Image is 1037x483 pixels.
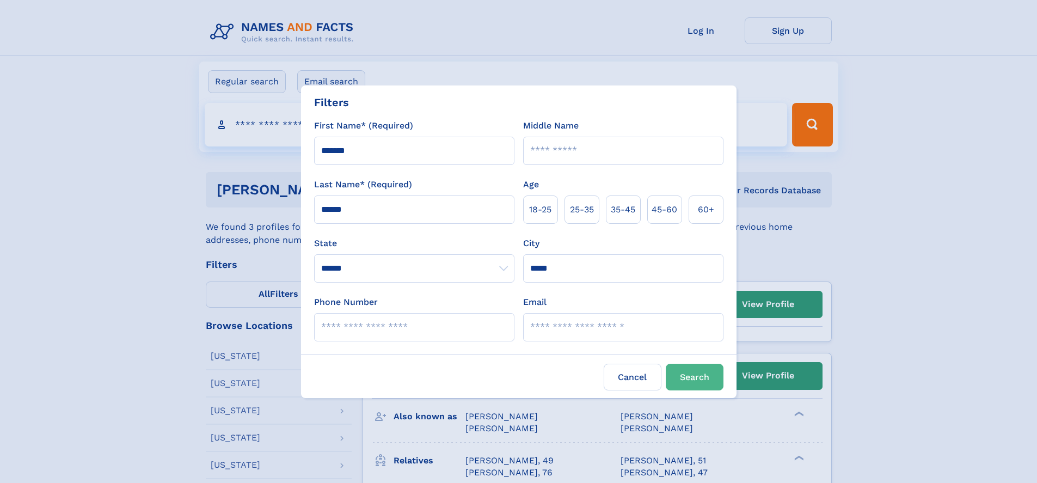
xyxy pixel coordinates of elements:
span: 35‑45 [611,203,635,216]
label: Email [523,296,547,309]
label: Last Name* (Required) [314,178,412,191]
div: Filters [314,94,349,111]
span: 60+ [698,203,714,216]
label: First Name* (Required) [314,119,413,132]
label: State [314,237,514,250]
button: Search [666,364,723,390]
label: Phone Number [314,296,378,309]
label: Middle Name [523,119,579,132]
label: Cancel [604,364,661,390]
span: 45‑60 [652,203,677,216]
label: Age [523,178,539,191]
label: City [523,237,539,250]
span: 18‑25 [529,203,551,216]
span: 25‑35 [570,203,594,216]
